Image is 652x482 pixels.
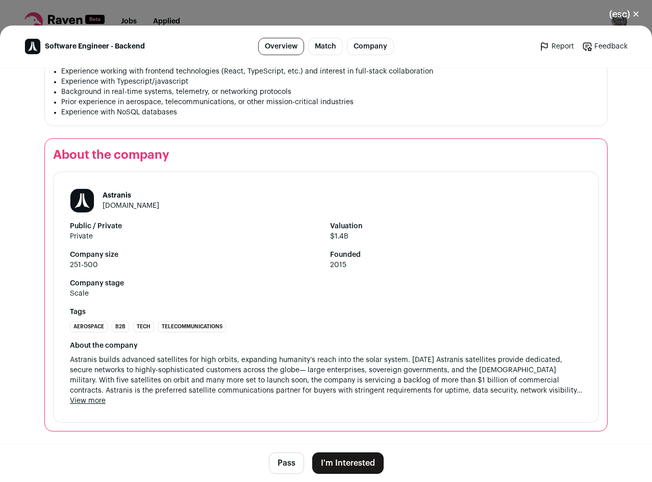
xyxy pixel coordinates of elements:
[330,250,582,260] strong: Founded
[70,321,108,332] li: Aerospace
[312,452,384,474] button: I'm Interested
[61,87,599,97] li: Background in real-time systems, telemetry, or networking protocols
[258,38,304,55] a: Overview
[330,260,582,270] span: 2015
[70,260,322,270] span: 251-500
[70,250,322,260] strong: Company size
[103,190,159,201] h1: Astranis
[330,221,582,231] strong: Valuation
[112,321,129,332] li: B2B
[70,278,582,288] strong: Company stage
[582,41,628,52] a: Feedback
[330,231,582,242] span: $1.4B
[70,288,89,299] div: Scale
[70,396,106,406] button: View more
[70,189,94,212] img: 68dba3bc9081990c846d57715f42b135dbd5ff374773d5804bb4299eade37f18.jpg
[25,39,40,54] img: 68dba3bc9081990c846d57715f42b135dbd5ff374773d5804bb4299eade37f18.jpg
[61,107,599,117] li: Experience with NoSQL databases
[347,38,394,55] a: Company
[539,41,574,52] a: Report
[61,66,599,77] li: Experience working with frontend technologies (React, TypeScript, etc.) and interest in full-stac...
[103,202,159,209] a: [DOMAIN_NAME]
[61,97,599,107] li: Prior experience in aerospace, telecommunications, or other mission-critical industries
[597,3,652,26] button: Close modal
[70,355,582,396] span: Astranis builds advanced satellites for high orbits, expanding humanity’s reach into the solar sy...
[133,321,154,332] li: Tech
[70,231,322,242] span: Private
[45,41,145,52] span: Software Engineer - Backend
[269,452,304,474] button: Pass
[53,147,599,163] h2: About the company
[308,38,343,55] a: Match
[61,77,599,87] li: Experience with Typescript/javascript
[70,307,582,317] strong: Tags
[70,221,322,231] strong: Public / Private
[70,341,582,351] div: About the company
[158,321,226,332] li: Telecommunications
